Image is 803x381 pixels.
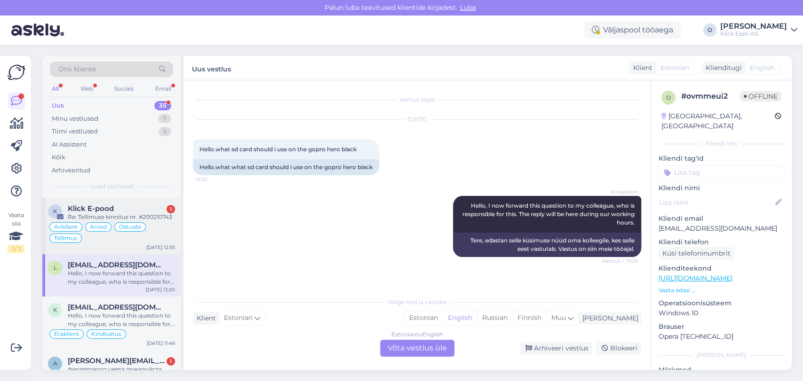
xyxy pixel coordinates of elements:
span: k [53,306,57,313]
span: Offline [740,91,781,101]
p: Opera [TECHNICAL_ID] [659,332,784,342]
div: Socials [112,83,135,95]
div: Blokeeri [596,342,641,355]
span: Otsi kliente [58,64,96,74]
span: a [53,360,57,367]
p: Windows 10 [659,308,784,318]
div: Minu vestlused [52,114,98,124]
span: andrei.muzotsenko@gmail.com [68,357,166,365]
div: 1 [167,205,175,213]
div: Uus [52,101,64,110]
div: Russian [477,311,512,325]
a: [URL][DOMAIN_NAME] [659,274,732,282]
label: Uus vestlus [192,62,231,74]
span: K [53,208,57,215]
div: # ovmmeui2 [681,91,740,102]
span: Klick E-pood [68,204,114,213]
span: AI Assistent [603,188,638,195]
div: Võta vestlus üle [380,340,454,357]
span: Estonian [660,63,689,73]
div: Küsi telefoninumbrit [659,247,734,260]
div: Hello.what what sd card should i use on the gopro hero black [193,159,379,175]
span: Tellimus [54,235,77,241]
div: Klienditugi [702,63,742,73]
div: Klient [193,313,216,323]
div: All [50,83,61,95]
p: Kliendi tag'id [659,154,784,163]
span: 12:20 [196,176,231,183]
div: [GEOGRAPHIC_DATA], [GEOGRAPHIC_DATA] [661,111,775,131]
div: 1 [167,357,175,365]
div: O [703,23,716,37]
div: Hello, I now forward this question to my colleague, who is responsible for this. The reply will b... [68,269,175,286]
div: Klient [629,63,652,73]
div: AI Assistent [52,140,87,149]
div: 2 / 3 [8,245,24,253]
span: Arved [90,224,107,230]
p: Brauser [659,322,784,332]
p: Kliendi nimi [659,183,784,193]
span: Nähtud ✓ 12:20 [602,257,638,264]
p: [EMAIL_ADDRESS][DOMAIN_NAME] [659,224,784,233]
a: [PERSON_NAME]Klick Eesti AS [720,23,797,38]
div: Arhiveeri vestlus [520,342,592,355]
div: [DATE] [193,115,641,124]
div: 5 [159,127,171,136]
div: фиолетового цвета пожалуйста [68,365,175,373]
div: [PERSON_NAME] [579,313,638,323]
p: Vaata edasi ... [659,286,784,295]
span: Ostuabi [119,224,141,230]
span: English [750,63,774,73]
span: Hello.what sd card should i use on the gopro hero black [199,146,357,153]
div: Web [79,83,95,95]
p: Operatsioonisüsteem [659,298,784,308]
div: Kliendi info [659,140,784,148]
span: loore.lusmagi@gmail.com [68,261,166,269]
p: Klienditeekond [659,264,784,273]
div: Estonian to English [391,330,443,339]
p: Märkmed [659,365,784,375]
div: Re: Tellimuse kinnitus nr. #200210743 [68,213,175,221]
div: English [443,311,477,325]
img: Askly Logo [8,63,25,81]
div: Finnish [512,311,546,325]
div: Vaata siia [8,211,24,253]
span: Kindlustus [91,331,121,337]
div: [DATE] 12:20 [146,286,175,293]
div: Email [153,83,173,95]
span: Luba [457,3,479,12]
div: Valige keel ja vastake [193,298,641,306]
span: Eraklient [54,331,79,337]
div: Vestlus algas [193,95,641,104]
span: l [54,264,57,271]
div: 7 [158,114,171,124]
span: o [666,94,671,101]
input: Lisa nimi [659,197,773,208]
div: [DATE] 11:46 [147,340,175,347]
span: Hello, I now forward this question to my colleague, who is responsible for this. The reply will b... [462,202,636,226]
div: Tere, edastan selle küsimuse nüüd oma kolleegile, kes selle eest vastutab. Vastus on siin meie tö... [453,233,641,257]
div: Klick Eesti AS [720,30,787,38]
div: [DATE] 12:35 [146,244,175,251]
div: Kõik [52,153,65,162]
div: Tiimi vestlused [52,127,98,136]
span: Estonian [224,313,253,323]
div: Estonian [405,311,443,325]
span: Muu [551,313,566,322]
div: Arhiveeritud [52,166,90,175]
p: Kliendi email [659,214,784,224]
span: Uued vestlused [90,182,134,191]
span: kochevarov.daniil@gmail.com [68,303,166,311]
p: Kliendi telefon [659,237,784,247]
div: 35 [154,101,171,110]
div: Väljaspool tööaega [584,22,681,39]
div: [PERSON_NAME] [720,23,787,30]
div: Hello, I now forward this question to my colleague, who is responsible for this. The reply will b... [68,311,175,328]
span: Äriklient [54,224,78,230]
input: Lisa tag [659,165,784,179]
div: [PERSON_NAME] [659,351,784,359]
